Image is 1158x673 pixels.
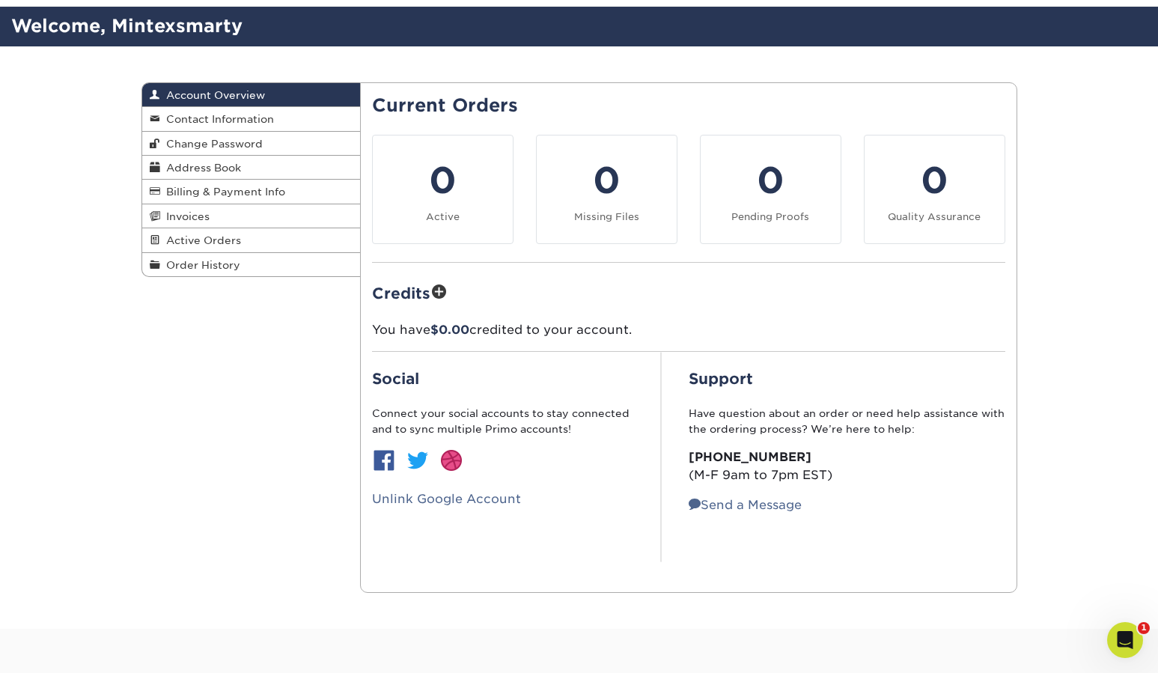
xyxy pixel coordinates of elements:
span: Address Book [160,162,241,174]
a: 0 Quality Assurance [864,135,1005,244]
p: (M-F 9am to 7pm EST) [689,448,1005,484]
a: Send a Message [689,498,802,512]
h2: Support [689,370,1005,388]
h2: Credits [372,281,1005,304]
a: Unlink Google Account [372,492,521,506]
strong: [PHONE_NUMBER] [689,450,811,464]
div: 0 [382,153,504,207]
a: Order History [142,253,361,276]
span: 1 [1138,622,1150,634]
small: Missing Files [574,211,639,222]
p: Have question about an order or need help assistance with the ordering process? We’re here to help: [689,406,1005,436]
a: Invoices [142,204,361,228]
span: Order History [160,259,240,271]
a: Contact Information [142,107,361,131]
img: btn-dribbble.jpg [439,448,463,472]
img: btn-facebook.jpg [372,448,396,472]
span: Account Overview [160,89,265,101]
span: Contact Information [160,113,274,125]
span: Invoices [160,210,210,222]
a: Billing & Payment Info [142,180,361,204]
a: Active Orders [142,228,361,252]
span: Billing & Payment Info [160,186,285,198]
a: 0 Pending Proofs [700,135,841,244]
span: Active Orders [160,234,241,246]
div: 0 [546,153,668,207]
h2: Social [372,370,634,388]
small: Quality Assurance [888,211,981,222]
a: Address Book [142,156,361,180]
a: Change Password [142,132,361,156]
a: Account Overview [142,83,361,107]
span: $0.00 [430,323,469,337]
h2: Current Orders [372,95,1005,117]
img: btn-twitter.jpg [406,448,430,472]
iframe: Intercom live chat [1107,622,1143,658]
small: Pending Proofs [731,211,809,222]
div: 0 [874,153,996,207]
p: You have credited to your account. [372,321,1005,339]
div: 0 [710,153,832,207]
a: 0 Active [372,135,514,244]
span: Change Password [160,138,263,150]
a: 0 Missing Files [536,135,677,244]
small: Active [426,211,460,222]
p: Connect your social accounts to stay connected and to sync multiple Primo accounts! [372,406,634,436]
